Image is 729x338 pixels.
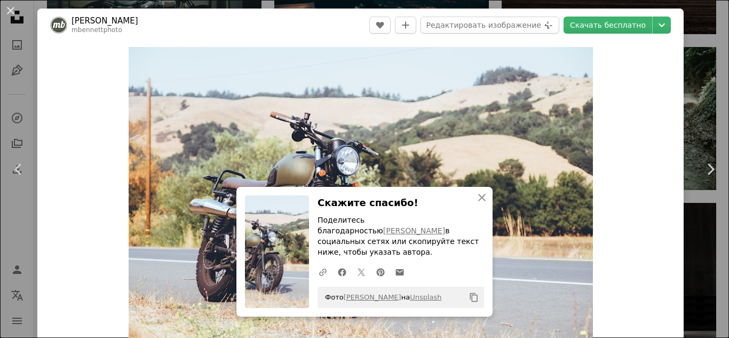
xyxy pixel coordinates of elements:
[72,15,138,26] a: [PERSON_NAME]
[395,17,416,34] button: Добавить в коллекцию
[383,226,445,235] a: [PERSON_NAME]
[72,26,122,34] a: mbennettphoto
[325,293,344,301] font: Фото
[570,21,646,29] font: Скачать бесплатно
[344,293,401,301] a: [PERSON_NAME]
[371,261,390,282] a: Поделиться на Pinterest
[318,197,418,208] font: Скажите спасибо!
[50,17,67,34] img: Перейти к профилю Мэтта Беннета
[401,293,410,301] font: на
[318,226,479,256] font: в социальных сетях или скопируйте текст ниже, чтобы указать автора.
[390,261,409,282] a: Поделиться по электронной почте
[352,261,371,282] a: Поделиться в Твиттере
[564,17,652,34] a: Скачать бесплатно
[426,21,541,29] font: Редактировать изображение
[421,17,559,34] button: Редактировать изображение
[318,216,383,235] font: Поделитесь благодарностью
[465,288,483,306] button: Копировать в буфер обмена
[369,17,391,34] button: Нравиться
[410,293,441,301] a: Unsplash
[332,261,352,282] a: Поделиться на Facebook
[72,16,138,26] font: [PERSON_NAME]
[692,118,729,221] a: Следующий
[653,17,671,34] button: Выберите размер загрузки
